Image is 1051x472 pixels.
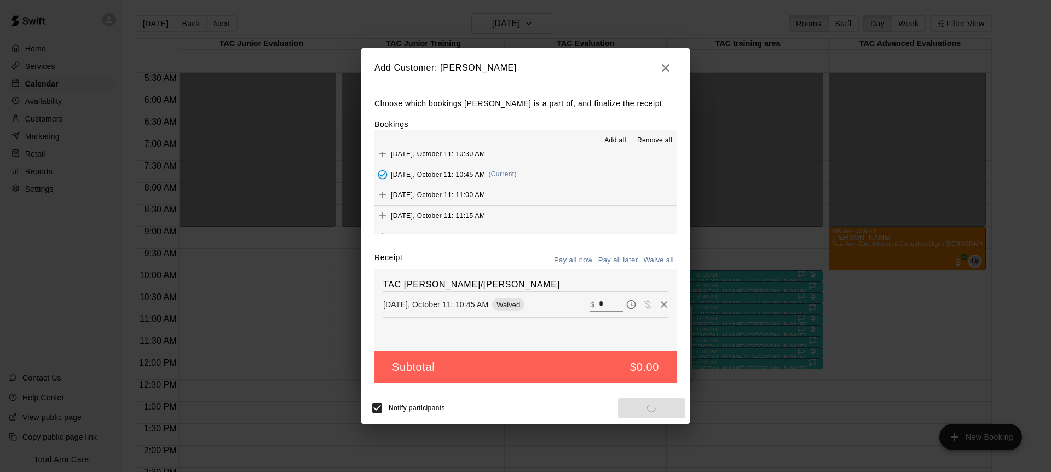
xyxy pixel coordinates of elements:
button: Add[DATE], October 11: 11:00 AM [374,185,677,205]
p: [DATE], October 11: 10:45 AM [383,299,488,310]
h2: Add Customer: [PERSON_NAME] [361,48,690,88]
button: Remove [656,296,672,313]
button: Add[DATE], October 11: 11:15 AM [374,206,677,226]
span: [DATE], October 11: 11:15 AM [391,211,485,219]
span: Remove all [637,135,672,146]
button: Add[DATE], October 11: 10:30 AM [374,144,677,164]
span: Add [374,232,391,240]
span: (Current) [488,170,517,178]
button: Added - Collect Payment [374,166,391,183]
span: Add [374,191,391,199]
button: Waive all [640,252,677,269]
h5: Subtotal [392,360,435,375]
h6: TAC [PERSON_NAME]/[PERSON_NAME] [383,278,668,292]
button: Remove all [633,132,677,149]
h5: $0.00 [630,360,659,375]
span: Add all [604,135,626,146]
button: Added - Collect Payment[DATE], October 11: 10:45 AM(Current) [374,164,677,185]
span: Add [374,149,391,157]
span: Notify participants [389,405,445,412]
button: Add all [598,132,633,149]
label: Receipt [374,252,402,269]
label: Bookings [374,120,408,129]
span: [DATE], October 11: 10:45 AM [391,170,485,178]
button: Add[DATE], October 11: 11:30 AM [374,226,677,246]
span: Pay later [623,300,639,309]
span: Waive payment [639,300,656,309]
span: [DATE], October 11: 11:00 AM [391,191,485,199]
p: $ [590,299,594,310]
button: Pay all now [551,252,596,269]
span: [DATE], October 11: 11:30 AM [391,232,485,240]
span: [DATE], October 11: 10:30 AM [391,149,485,157]
button: Pay all later [596,252,641,269]
span: Add [374,211,391,219]
p: Choose which bookings [PERSON_NAME] is a part of, and finalize the receipt [374,97,677,111]
span: Waived [492,301,524,309]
